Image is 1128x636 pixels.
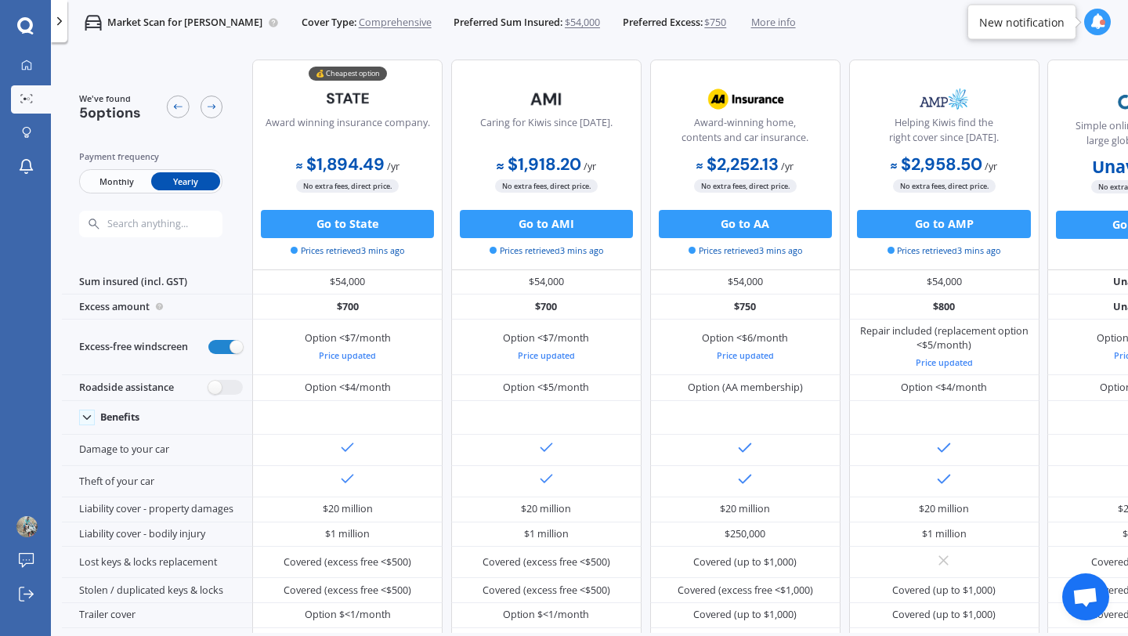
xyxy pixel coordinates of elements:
[888,244,1001,257] span: Prices retrieved 3 mins ago
[106,218,249,230] input: Search anything...
[751,16,796,30] span: More info
[305,331,391,363] div: Option <$7/month
[62,547,252,578] div: Lost keys & locks replacement
[79,150,223,164] div: Payment frequency
[704,16,726,30] span: $750
[480,116,613,151] div: Caring for Kiwis since [DATE].
[699,81,792,117] img: AA.webp
[720,502,770,516] div: $20 million
[62,466,252,497] div: Theft of your car
[79,92,141,105] span: We've found
[898,81,991,117] img: AMP.webp
[309,67,387,81] div: 💰 Cheapest option
[454,16,562,30] span: Preferred Sum Insured:
[650,270,841,295] div: $54,000
[650,295,841,320] div: $750
[922,527,967,541] div: $1 million
[62,522,252,547] div: Liability cover - bodily injury
[702,331,788,363] div: Option <$6/month
[81,172,150,190] span: Monthly
[305,608,391,622] div: Option $<1/month
[85,14,102,31] img: car.f15378c7a67c060ca3f3.svg
[62,435,252,466] div: Damage to your car
[302,16,356,30] span: Cover Type:
[305,349,391,363] div: Price updated
[62,270,252,295] div: Sum insured (incl. GST)
[979,14,1065,30] div: New notification
[483,555,610,569] div: Covered (excess free <$500)
[901,381,987,395] div: Option <$4/month
[919,502,969,516] div: $20 million
[296,154,385,175] b: $1,894.49
[893,179,996,193] span: No extra fees, direct price.
[500,81,593,117] img: AMI-text-1.webp
[678,584,813,598] div: Covered (excess free <$1,000)
[892,608,996,622] div: Covered (up to $1,000)
[301,81,394,114] img: State-text-1.webp
[659,210,832,238] button: Go to AA
[490,244,603,257] span: Prices retrieved 3 mins ago
[891,154,982,175] b: $2,958.50
[693,608,797,622] div: Covered (up to $1,000)
[696,154,779,175] b: $2,252.13
[503,608,589,622] div: Option $<1/month
[483,584,610,598] div: Covered (excess free <$500)
[857,210,1030,238] button: Go to AMP
[291,244,404,257] span: Prices retrieved 3 mins ago
[451,295,642,320] div: $700
[107,16,262,30] p: Market Scan for [PERSON_NAME]
[503,331,589,363] div: Option <$7/month
[693,555,797,569] div: Covered (up to $1,000)
[62,375,252,400] div: Roadside assistance
[296,179,399,193] span: No extra fees, direct price.
[524,527,569,541] div: $1 million
[565,16,600,30] span: $54,000
[284,584,411,598] div: Covered (excess free <$500)
[584,160,596,173] span: / yr
[892,584,996,598] div: Covered (up to $1,000)
[252,295,443,320] div: $700
[985,160,997,173] span: / yr
[266,116,430,151] div: Award winning insurance company.
[284,555,411,569] div: Covered (excess free <$500)
[861,116,1027,151] div: Helping Kiwis find the right cover since [DATE].
[503,349,589,363] div: Price updated
[460,210,633,238] button: Go to AMI
[849,270,1039,295] div: $54,000
[62,295,252,320] div: Excess amount
[521,502,571,516] div: $20 million
[387,160,399,173] span: / yr
[261,210,434,238] button: Go to State
[151,172,220,190] span: Yearly
[100,411,139,424] div: Benefits
[497,154,580,175] b: $1,918.20
[623,16,703,30] span: Preferred Excess:
[16,516,38,537] img: ACg8ocKqwEYMr2UlHUe7dmrtmjzLDm5NWcTHL326M6FkpHeypLdaDIDoQg=s96-c
[62,320,252,375] div: Excess-free windscreen
[694,179,797,193] span: No extra fees, direct price.
[62,578,252,603] div: Stolen / duplicated keys & locks
[702,349,788,363] div: Price updated
[495,179,598,193] span: No extra fees, direct price.
[62,603,252,628] div: Trailer cover
[359,16,432,30] span: Comprehensive
[725,527,765,541] div: $250,000
[662,116,828,151] div: Award-winning home, contents and car insurance.
[688,381,803,395] div: Option (AA membership)
[79,103,141,122] span: 5 options
[859,324,1029,370] div: Repair included (replacement option <$5/month)
[689,244,802,257] span: Prices retrieved 3 mins ago
[781,160,794,173] span: / yr
[325,527,370,541] div: $1 million
[323,502,373,516] div: $20 million
[305,381,391,395] div: Option <$4/month
[849,295,1039,320] div: $800
[503,381,589,395] div: Option <$5/month
[451,270,642,295] div: $54,000
[859,356,1029,370] div: Price updated
[1062,573,1109,620] div: Open chat
[252,270,443,295] div: $54,000
[62,497,252,522] div: Liability cover - property damages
